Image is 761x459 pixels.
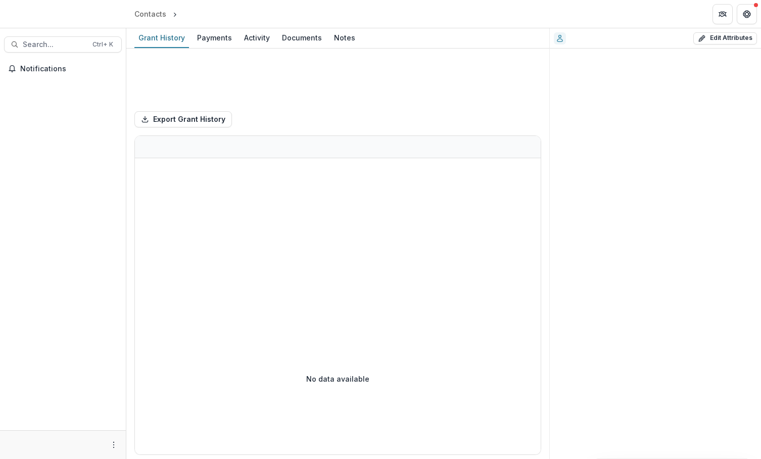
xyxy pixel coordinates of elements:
a: Notes [330,28,359,48]
button: Notifications [4,61,122,77]
a: Grant History [134,28,189,48]
a: Activity [240,28,274,48]
div: Grant History [134,30,189,45]
nav: breadcrumb [130,7,222,21]
span: Notifications [20,65,118,73]
div: Ctrl + K [90,39,115,50]
div: Payments [193,30,236,45]
div: Notes [330,30,359,45]
button: Edit Attributes [693,32,757,44]
a: Payments [193,28,236,48]
a: Contacts [130,7,170,21]
button: More [108,439,120,451]
a: Documents [278,28,326,48]
div: Activity [240,30,274,45]
button: Partners [712,4,733,24]
div: Documents [278,30,326,45]
div: Contacts [134,9,166,19]
button: Get Help [737,4,757,24]
button: Search... [4,36,122,53]
button: Export Grant History [134,111,232,127]
span: Search... [23,40,86,49]
p: No data available [306,374,369,384]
